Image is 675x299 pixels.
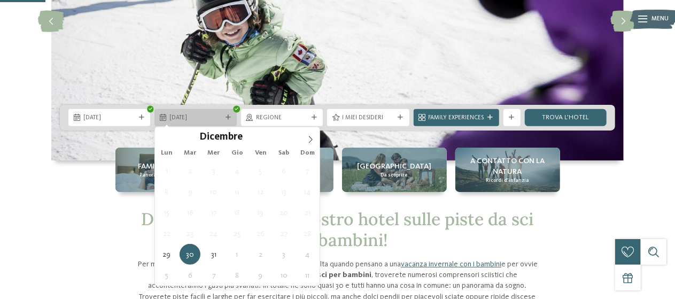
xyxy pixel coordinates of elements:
[180,160,200,181] span: Dicembre 2, 2025
[156,244,177,265] span: Dicembre 29, 2025
[180,265,200,286] span: Gennaio 6, 2026
[342,114,394,122] span: I miei desideri
[250,223,271,244] span: Dicembre 26, 2025
[227,202,247,223] span: Dicembre 18, 2025
[142,208,534,250] span: Dov’è che si va? Nel nostro hotel sulle piste da sci per bambini!
[227,244,247,265] span: Gennaio 1, 2026
[455,148,560,192] a: Hotel sulle piste da sci per bambini: divertimento senza confini A contatto con la natura Ricordi...
[155,150,179,157] span: Lun
[297,244,318,265] span: Gennaio 4, 2026
[381,172,408,179] span: Da scoprire
[227,265,247,286] span: Gennaio 8, 2026
[180,202,200,223] span: Dicembre 16, 2025
[227,160,247,181] span: Dicembre 4, 2025
[115,148,220,192] a: Hotel sulle piste da sci per bambini: divertimento senza confini Familienhotels Panoramica degli ...
[226,150,249,157] span: Gio
[429,114,484,122] span: Family Experiences
[156,160,177,181] span: Dicembre 1, 2025
[243,131,278,142] input: Year
[342,148,447,192] a: Hotel sulle piste da sci per bambini: divertimento senza confini [GEOGRAPHIC_DATA] Da scoprire
[156,181,177,202] span: Dicembre 8, 2025
[156,223,177,244] span: Dicembre 22, 2025
[357,161,431,172] span: [GEOGRAPHIC_DATA]
[297,265,318,286] span: Gennaio 11, 2026
[460,156,556,177] span: A contatto con la natura
[274,244,294,265] span: Gennaio 3, 2026
[202,150,226,157] span: Mer
[179,150,202,157] span: Mar
[138,161,197,172] span: Familienhotels
[250,181,271,202] span: Dicembre 12, 2025
[274,202,294,223] span: Dicembre 20, 2025
[140,172,196,179] span: Panoramica degli hotel
[274,160,294,181] span: Dicembre 6, 2025
[250,202,271,223] span: Dicembre 19, 2025
[203,181,224,202] span: Dicembre 10, 2025
[203,202,224,223] span: Dicembre 17, 2025
[227,223,247,244] span: Dicembre 25, 2025
[297,160,318,181] span: Dicembre 7, 2025
[180,244,200,265] span: Dicembre 30, 2025
[180,181,200,202] span: Dicembre 9, 2025
[203,265,224,286] span: Gennaio 7, 2026
[227,181,247,202] span: Dicembre 11, 2025
[180,223,200,244] span: Dicembre 23, 2025
[297,223,318,244] span: Dicembre 28, 2025
[250,265,271,286] span: Gennaio 9, 2026
[525,109,607,126] a: trova l’hotel
[169,114,221,122] span: [DATE]
[250,244,271,265] span: Gennaio 2, 2026
[249,150,273,157] span: Ven
[273,150,296,157] span: Sab
[296,150,320,157] span: Dom
[203,244,224,265] span: Dicembre 31, 2025
[486,177,529,184] span: Ricordi d’infanzia
[250,160,271,181] span: Dicembre 5, 2025
[256,114,308,122] span: Regione
[199,133,243,143] span: Dicembre
[274,181,294,202] span: Dicembre 13, 2025
[401,260,501,268] a: vacanza invernale con i bambini
[156,265,177,286] span: Gennaio 5, 2026
[203,160,224,181] span: Dicembre 3, 2025
[274,223,294,244] span: Dicembre 27, 2025
[297,202,318,223] span: Dicembre 21, 2025
[83,114,135,122] span: [DATE]
[203,223,224,244] span: Dicembre 24, 2025
[274,265,294,286] span: Gennaio 10, 2026
[297,181,318,202] span: Dicembre 14, 2025
[156,202,177,223] span: Dicembre 15, 2025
